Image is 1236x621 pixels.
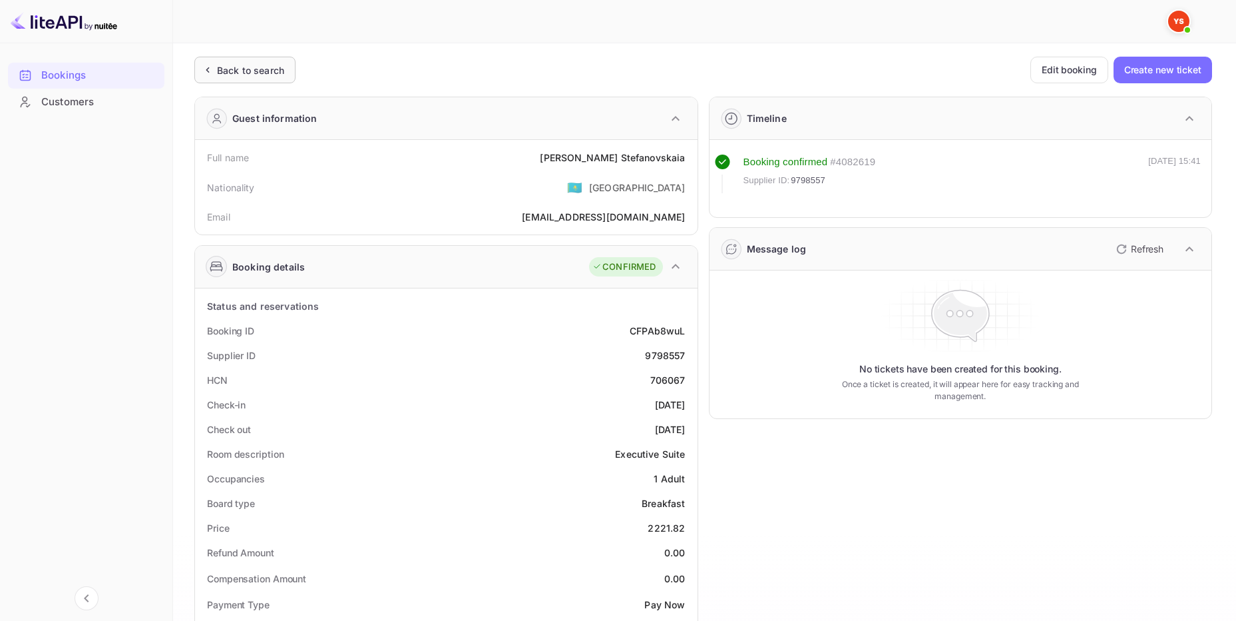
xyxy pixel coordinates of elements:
[642,496,685,510] div: Breakfast
[655,422,686,436] div: [DATE]
[41,68,158,83] div: Bookings
[567,175,582,199] span: United States
[592,261,656,274] div: CONFIRMED
[207,496,255,510] div: Board type
[1030,57,1108,83] button: Edit booking
[217,63,284,77] div: Back to search
[11,11,117,32] img: LiteAPI logo
[207,210,230,224] div: Email
[644,598,685,612] div: Pay Now
[207,472,265,486] div: Occupancies
[654,472,685,486] div: 1 Adult
[207,299,319,313] div: Status and reservations
[41,95,158,110] div: Customers
[207,373,228,387] div: HCN
[830,155,875,170] div: # 4082619
[615,447,685,461] div: Executive Suite
[8,89,164,114] a: Customers
[743,155,828,170] div: Booking confirmed
[664,546,686,560] div: 0.00
[8,63,164,89] div: Bookings
[743,174,790,187] span: Supplier ID:
[825,378,1096,402] p: Once a ticket is created, it will appear here for easy tracking and management.
[1148,155,1201,193] div: [DATE] 15:41
[1168,11,1189,32] img: Yandex Support
[522,210,685,224] div: [EMAIL_ADDRESS][DOMAIN_NAME]
[207,521,230,535] div: Price
[1114,57,1212,83] button: Create new ticket
[664,572,686,586] div: 0.00
[747,111,787,125] div: Timeline
[648,521,685,535] div: 2221.82
[207,447,284,461] div: Room description
[207,598,270,612] div: Payment Type
[207,324,254,338] div: Booking ID
[589,181,686,195] div: [GEOGRAPHIC_DATA]
[540,151,685,165] div: [PERSON_NAME] Stefanovskaia
[75,586,99,610] button: Collapse navigation
[207,398,246,412] div: Check-in
[207,422,251,436] div: Check out
[232,260,305,274] div: Booking details
[207,572,306,586] div: Compensation Amount
[232,111,317,125] div: Guest information
[207,151,249,165] div: Full name
[207,181,255,195] div: Nationality
[859,362,1062,376] p: No tickets have been created for this booking.
[791,174,825,187] span: 9798557
[8,89,164,115] div: Customers
[747,242,807,256] div: Message log
[630,324,685,338] div: CFPAb8wuL
[1131,242,1163,256] p: Refresh
[1108,239,1169,260] button: Refresh
[650,373,686,387] div: 706067
[655,398,686,412] div: [DATE]
[207,546,274,560] div: Refund Amount
[8,63,164,87] a: Bookings
[207,348,256,362] div: Supplier ID
[645,348,685,362] div: 9798557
